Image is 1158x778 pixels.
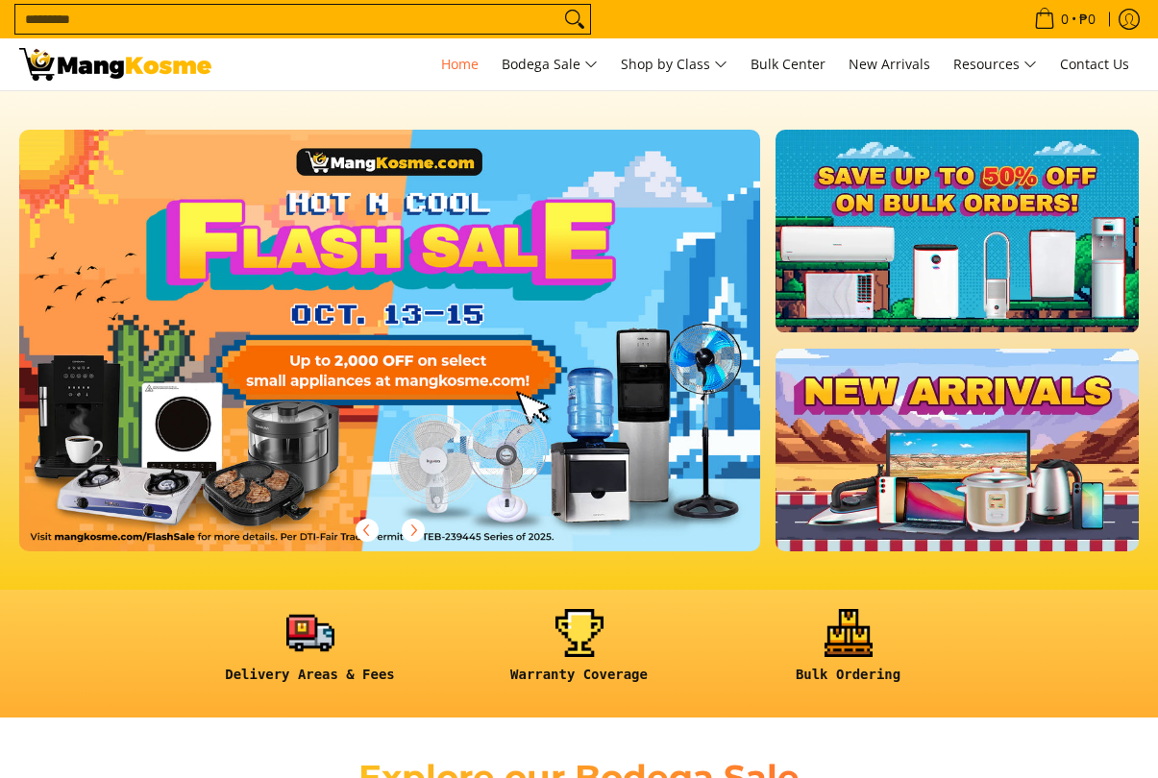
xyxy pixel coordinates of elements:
a: New Arrivals [839,38,940,90]
img: Mang Kosme: Your Home Appliances Warehouse Sale Partner! [19,48,211,81]
nav: Main Menu [231,38,1139,90]
button: Next [392,509,434,551]
a: Contact Us [1050,38,1139,90]
span: New Arrivals [849,55,930,73]
a: Home [431,38,488,90]
a: <h6><strong>Warranty Coverage</strong></h6> [455,609,704,697]
a: Bulk Center [741,38,835,90]
span: Bulk Center [751,55,825,73]
a: <h6><strong>Delivery Areas & Fees</strong></h6> [185,609,435,697]
span: • [1028,9,1101,30]
button: Previous [346,509,388,551]
span: Resources [953,53,1037,77]
a: More [19,130,822,582]
span: Bodega Sale [502,53,598,77]
span: 0 [1058,12,1072,26]
span: Shop by Class [621,53,727,77]
button: Search [559,5,590,34]
span: ₱0 [1076,12,1098,26]
a: Resources [944,38,1047,90]
a: <h6><strong>Bulk Ordering</strong></h6> [724,609,973,697]
a: Bodega Sale [492,38,607,90]
a: Shop by Class [611,38,737,90]
span: Contact Us [1060,55,1129,73]
span: Home [441,55,479,73]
